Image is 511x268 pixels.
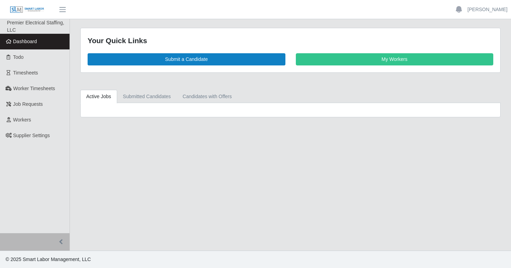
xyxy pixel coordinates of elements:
span: Job Requests [13,101,43,107]
span: Premier Electrical Staffing, LLC [7,20,64,33]
span: Worker Timesheets [13,86,55,91]
a: Submitted Candidates [117,90,177,103]
div: Your Quick Links [88,35,493,46]
a: Candidates with Offers [177,90,237,103]
span: © 2025 Smart Labor Management, LLC [6,257,91,262]
a: [PERSON_NAME] [468,6,508,13]
span: Todo [13,54,24,60]
span: Workers [13,117,31,123]
a: Active Jobs [80,90,117,103]
span: Dashboard [13,39,37,44]
a: My Workers [296,53,494,65]
a: Submit a Candidate [88,53,285,65]
span: Timesheets [13,70,38,76]
span: Supplier Settings [13,133,50,138]
img: SLM Logo [10,6,44,14]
